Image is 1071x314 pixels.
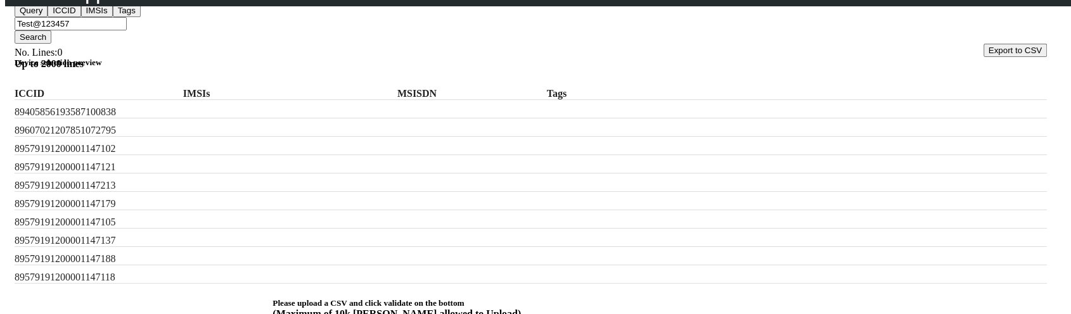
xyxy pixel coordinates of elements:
[15,125,160,136] label: 89607021207851072795
[81,4,113,17] button: IMSIs
[15,272,160,283] label: 89579191200001147118
[547,88,710,99] label: Tags
[15,17,127,30] input: Filter device list
[48,4,80,17] button: ICCID
[58,47,63,58] span: 0
[15,143,160,154] label: 89579191200001147102
[15,88,160,99] label: ICCID
[15,198,160,210] label: 89579191200001147179
[113,4,141,17] button: Tags
[15,217,160,228] label: 89579191200001147105
[15,4,1047,17] div: ICCID
[15,58,1047,70] div: Up to 2000 lines
[15,106,160,118] label: 89405856193587100838
[15,47,1047,58] div: No. Lines:
[15,161,160,173] label: 89579191200001147121
[15,4,48,17] button: Query
[15,180,160,191] label: 89579191200001147213
[15,235,160,246] label: 89579191200001147137
[378,88,518,99] label: MSISDN
[183,88,373,99] label: IMSIs
[15,30,51,44] button: Search
[15,253,160,265] label: 89579191200001147188
[984,44,1047,57] button: Export to CSV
